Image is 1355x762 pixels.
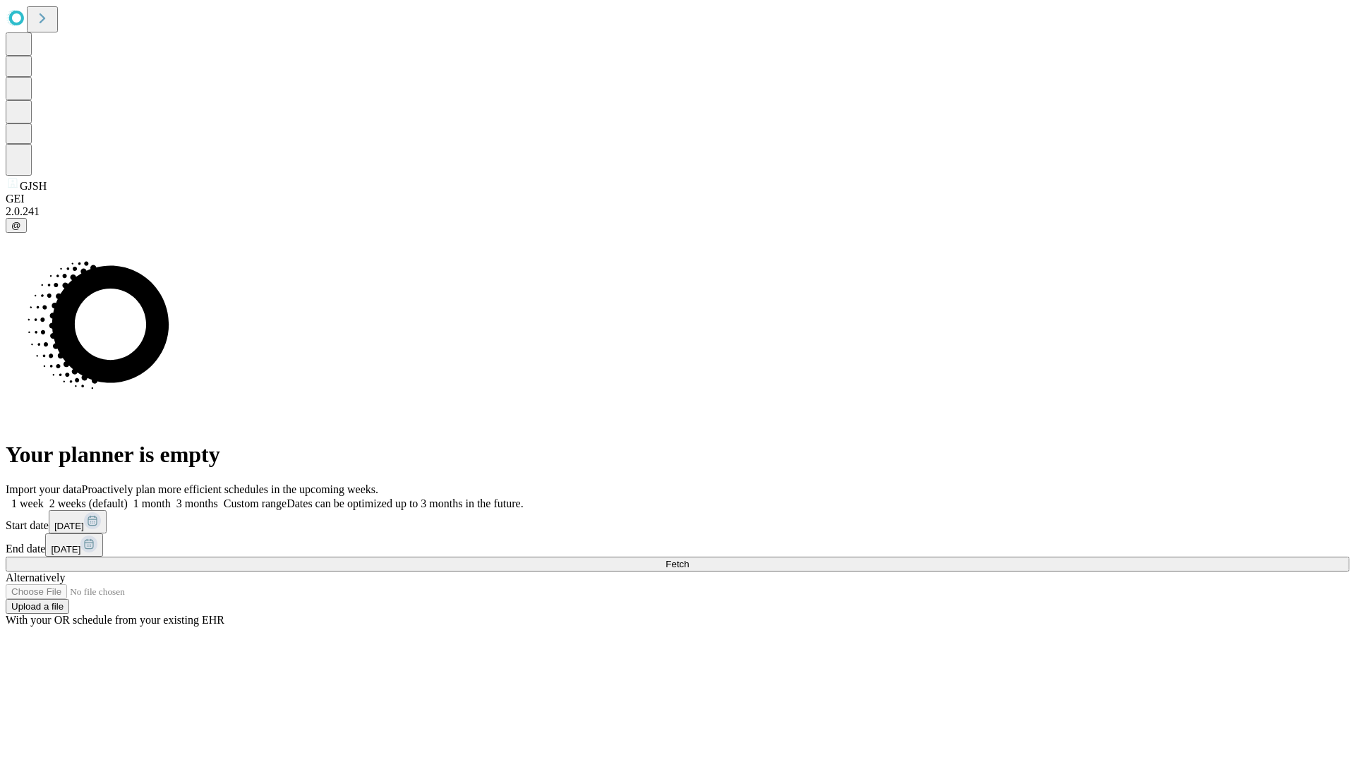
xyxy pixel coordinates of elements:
div: GEI [6,193,1349,205]
span: Dates can be optimized up to 3 months in the future. [287,497,523,509]
button: [DATE] [45,533,103,557]
button: @ [6,218,27,233]
h1: Your planner is empty [6,442,1349,468]
button: [DATE] [49,510,107,533]
button: Fetch [6,557,1349,571]
span: @ [11,220,21,231]
span: GJSH [20,180,47,192]
span: [DATE] [51,544,80,555]
span: Import your data [6,483,82,495]
span: 3 months [176,497,218,509]
div: 2.0.241 [6,205,1349,218]
span: 1 month [133,497,171,509]
span: 2 weeks (default) [49,497,128,509]
span: Alternatively [6,571,65,583]
span: [DATE] [54,521,84,531]
span: Proactively plan more efficient schedules in the upcoming weeks. [82,483,378,495]
span: Fetch [666,559,689,569]
span: Custom range [224,497,287,509]
button: Upload a file [6,599,69,614]
span: 1 week [11,497,44,509]
div: End date [6,533,1349,557]
div: Start date [6,510,1349,533]
span: With your OR schedule from your existing EHR [6,614,224,626]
